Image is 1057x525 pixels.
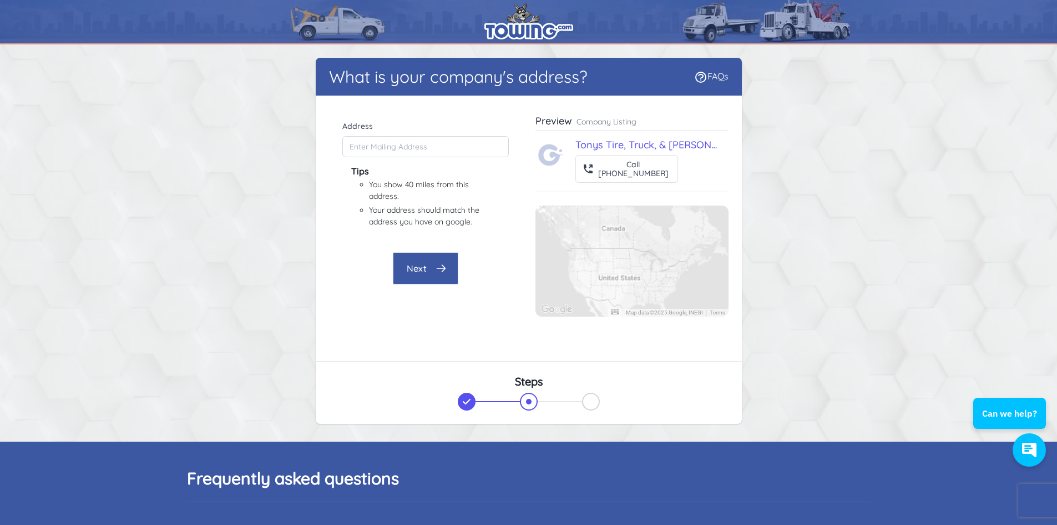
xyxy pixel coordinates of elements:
[369,179,482,202] li: You show 40 miles from this address.
[598,160,669,178] div: Call [PHONE_NUMBER]
[965,367,1057,478] iframe: Conversations
[626,309,703,316] span: Map data ©2025 Google, INEGI
[342,121,509,132] label: Address
[576,116,636,127] p: Company Listing
[575,138,750,151] a: Tonys Tire, Truck, & [PERSON_NAME]
[329,375,729,388] h3: Steps
[538,142,564,168] img: Towing.com Logo
[351,166,369,177] b: Tips
[369,204,482,228] li: Your address should match the address you have on google.
[187,468,871,488] h2: Frequently asked questions
[538,302,575,317] a: Open this area in Google Maps (opens a new window)
[342,136,509,157] input: Enter Mailing Address
[535,114,572,128] h3: Preview
[694,71,729,82] a: FAQs
[538,302,575,317] img: Google
[393,252,458,284] button: Next
[575,155,678,183] button: Call[PHONE_NUMBER]
[329,67,588,87] h1: What is your company's address?
[484,3,573,39] img: logo.png
[710,309,725,316] a: Terms (opens in new tab)
[611,309,619,314] button: Keyboard shortcuts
